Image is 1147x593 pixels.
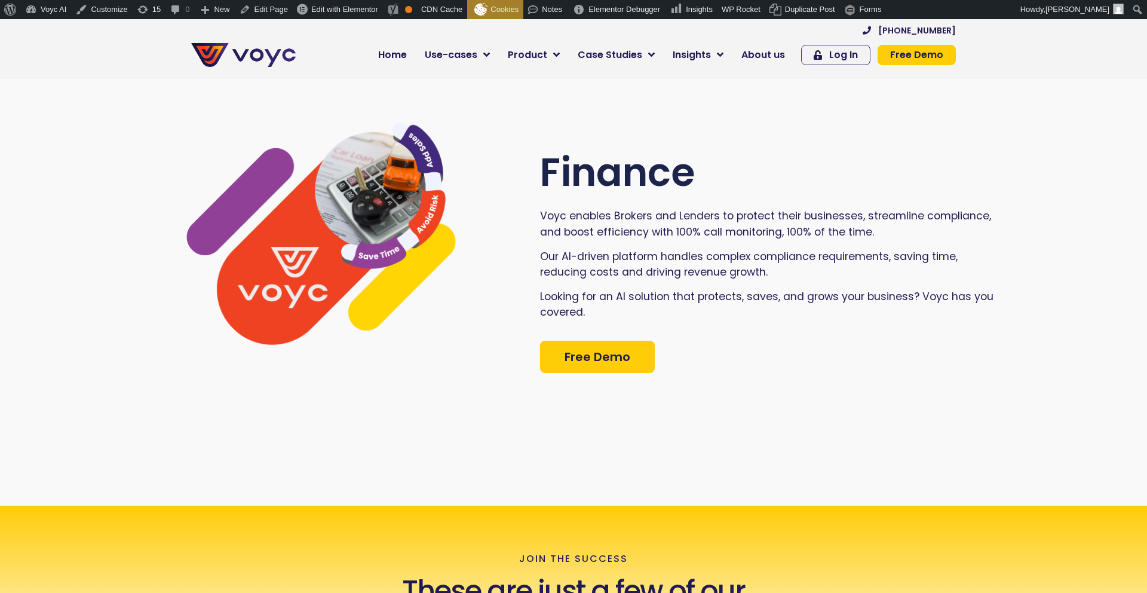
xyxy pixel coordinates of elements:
a: Free Demo [878,45,956,65]
a: Home [369,43,416,67]
div: OK [405,6,412,13]
span: Insights [673,48,711,62]
span: Our AI-driven platform handles complex compliance requirements, saving time, reducing costs and d... [540,249,958,279]
span: Home [378,48,407,62]
h2: Finance [540,149,999,196]
a: Case Studies [569,43,664,67]
span: Product [508,48,547,62]
a: Log In [801,45,870,65]
span: Free Demo [565,351,630,363]
a: About us [732,43,794,67]
p: join the success [519,554,628,564]
span: Log In [829,50,858,60]
span: Edit with Elementor [311,5,378,14]
span: Free Demo [890,50,943,60]
span: About us [741,48,785,62]
a: [PHONE_NUMBER] [863,26,956,35]
a: Product [499,43,569,67]
span: [PERSON_NAME] [1045,5,1109,14]
a: Free Demo [540,341,655,373]
span: [PHONE_NUMBER] [878,26,956,35]
a: Use-cases [416,43,499,67]
span: Looking for an AI solution that protects, saves, and grows your business? Voyc has you covered. [540,289,993,319]
span: Voyc enables Brokers and Lenders to protect their businesses, streamline compliance, and boost ef... [540,209,991,239]
a: Insights [664,43,732,67]
img: voyc-full-logo [191,43,296,67]
span: Case Studies [578,48,642,62]
span: Use-cases [425,48,477,62]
